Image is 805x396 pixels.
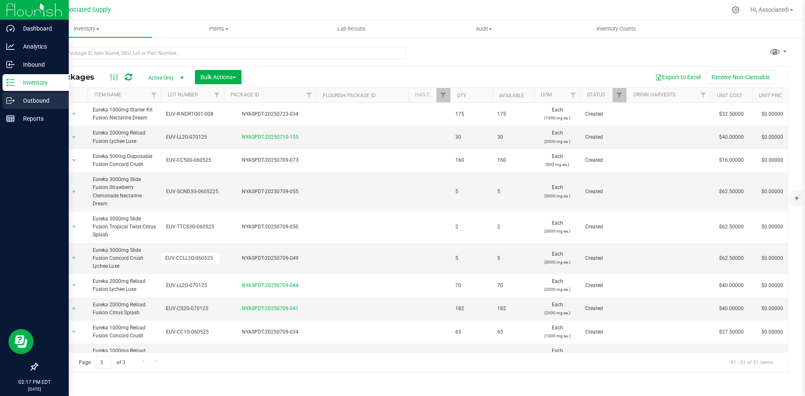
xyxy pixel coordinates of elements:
span: Eureka 2000mg Reload Fusion Lychee Luxe [93,129,156,145]
p: (3000 mg ea.) [539,192,575,200]
span: select [69,108,79,120]
inline-svg: Inbound [6,60,15,69]
a: Lot Number [168,92,198,98]
span: $0.00000 [757,221,787,233]
span: Created [585,328,621,336]
span: Created [585,305,621,313]
span: $0.00000 [757,326,787,338]
span: 65 [455,328,487,336]
inline-svg: Dashboard [6,24,15,33]
p: (500 mg ea.) [539,160,575,168]
span: Created [585,282,621,290]
td: $40.00000 [710,298,752,321]
span: 160 [455,156,487,164]
td: $40.00000 [710,126,752,149]
input: 3 [96,356,111,369]
span: 65 [497,328,529,336]
span: select [69,132,79,143]
span: Eureka 3000mg Slide Fusion Concord Crush Lychee Luxe [93,246,156,271]
span: $0.00000 [757,186,787,198]
p: (3000 mg ea.) [539,258,575,266]
span: 5 [497,254,529,262]
span: 5 [497,188,529,196]
a: NYASPDT-20250709-044 [242,282,299,288]
button: Receive Non-Cannabis [706,70,775,84]
span: Each [539,106,575,122]
p: (1000 mg ea.) [539,332,575,340]
input: lot_number [161,252,221,265]
span: select [69,186,79,198]
iframe: Resource center [8,329,34,354]
span: 70 [455,282,487,290]
span: EUV-CS2G-070125 [166,305,219,313]
span: 30 [455,133,487,141]
span: Inventory Counts [585,25,647,33]
span: 5 [455,188,487,196]
span: EUV-LL2G-070125 [166,133,219,141]
span: 175 [497,110,529,118]
p: Outbound [15,96,65,106]
span: Created [585,188,621,196]
td: $62.50000 [710,212,752,243]
span: EUV-R-NDR1G01-008 [166,110,219,118]
span: select [69,221,79,233]
a: Inventory [20,20,153,38]
div: NYASPDT-20250709-055 [223,188,317,196]
a: Filter [302,88,316,102]
a: Filter [696,88,710,102]
p: (2000 mg ea.) [539,137,575,145]
a: UOM [541,92,552,98]
span: Eureka 1000mg Reload Fusion Nectarine Dream [93,347,156,363]
td: $27.50000 [710,344,752,367]
a: Filter [147,88,161,102]
span: 160 [497,156,529,164]
span: Page of 3 [72,356,132,369]
td: $62.50000 [710,172,752,212]
span: EUV-TTCS3G-060525 [166,223,219,231]
inline-svg: Inventory [6,78,15,87]
span: select [69,303,79,315]
span: 2 [497,223,529,231]
span: select [69,326,79,338]
span: Lab Results [326,25,377,33]
a: Filter [436,88,450,102]
span: 175 [455,110,487,118]
span: Each [539,324,575,340]
span: Created [585,133,621,141]
span: 200 [455,351,487,359]
p: (2000 mg ea.) [539,309,575,317]
span: Created [585,110,621,118]
span: 200 [497,351,529,359]
a: Filter [566,88,580,102]
inline-svg: Reports [6,114,15,123]
span: Associated Supply [60,6,111,13]
p: Reports [15,114,65,124]
span: EUV-ND1G-070125 [166,351,219,359]
div: NYASPDT-20250709-073 [223,156,317,164]
p: (1000 mg ea.) [539,114,575,122]
a: NYASPDT-20250710-155 [242,134,299,140]
span: Eureka 500mg Disposable Fusion Concord Crush [93,153,156,168]
div: NYASPDT-20250709-050 [223,223,317,231]
p: (3000 mg ea.) [539,227,575,235]
a: Plants [153,20,285,38]
span: EUV-SCND3G-0605225 [166,188,219,196]
span: Eureka 2000mg Reload Fusion Citrus Splash [93,301,156,317]
span: select [69,155,79,166]
span: Each [539,250,575,266]
span: Inventory [21,25,152,33]
span: Created [585,351,621,359]
span: Each [539,219,575,235]
a: Filter [210,88,224,102]
td: $62.50000 [710,243,752,274]
span: Hi, Associated! [750,6,789,13]
button: Bulk Actions [195,70,241,84]
span: 5 [455,254,487,262]
span: $0.00000 [757,303,787,315]
a: Unit Price [759,93,785,98]
span: select [69,252,79,264]
td: $40.00000 [710,274,752,297]
div: NYASPDT-20250709-049 [223,254,317,262]
a: Flourish Package ID [323,93,376,98]
span: Audit [418,25,550,33]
